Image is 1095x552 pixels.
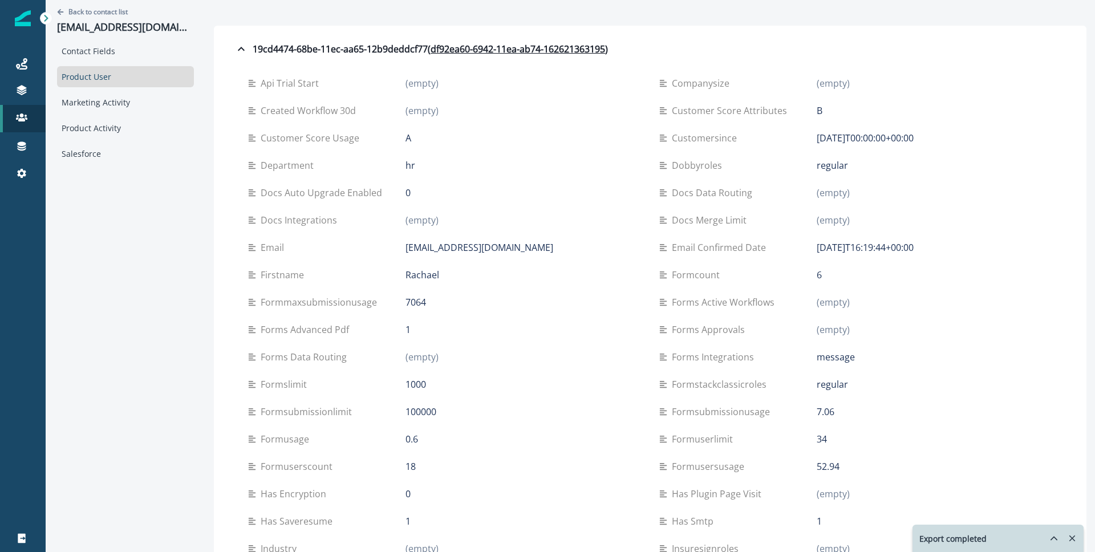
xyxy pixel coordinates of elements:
[15,10,31,26] img: Inflection
[605,42,608,56] p: )
[672,241,770,254] p: Email confirmed date
[405,268,439,282] p: Rachael
[225,38,1075,60] button: 19cd4474-68be-11ec-aa65-12b9deddcf77(df92ea60-6942-11ea-ab74-162621363195)
[672,186,757,200] p: Docs data routing
[261,378,311,391] p: Formslimit
[405,104,439,117] p: (empty)
[1036,525,1058,551] button: hide-exports
[405,159,415,172] p: hr
[405,295,426,309] p: 7064
[817,405,834,419] p: 7.06
[405,514,411,528] p: 1
[817,323,850,336] p: (empty)
[261,350,351,364] p: Forms data routing
[261,131,364,145] p: Customer score usage
[817,186,850,200] p: (empty)
[428,42,431,56] p: (
[672,268,724,282] p: Formcount
[431,42,605,56] u: df92ea60-6942-11ea-ab74-162621363195
[261,460,337,473] p: Formuserscount
[817,159,848,172] p: regular
[672,323,749,336] p: Forms approvals
[405,350,439,364] p: (empty)
[672,460,749,473] p: Formusersusage
[672,213,751,227] p: Docs merge limit
[261,76,323,90] p: Api trial start
[261,241,289,254] p: Email
[817,131,914,145] p: [DATE]T00:00:00+00:00
[261,487,331,501] p: Has encryption
[57,40,194,62] div: Contact Fields
[405,131,411,145] p: A
[57,117,194,139] div: Product Activity
[672,295,779,309] p: Forms active workflows
[57,21,194,34] p: [EMAIL_ADDRESS][DOMAIN_NAME]
[817,104,822,117] p: B
[405,186,411,200] p: 0
[405,460,416,473] p: 18
[405,487,411,501] p: 0
[817,213,850,227] p: (empty)
[261,159,318,172] p: Department
[57,66,194,87] div: Product User
[405,241,553,254] p: [EMAIL_ADDRESS][DOMAIN_NAME]
[919,533,987,545] p: Export completed
[817,76,850,90] p: (empty)
[261,104,360,117] p: Created workflow 30d
[817,295,850,309] p: (empty)
[405,76,439,90] p: (empty)
[817,350,855,364] p: message
[405,323,411,336] p: 1
[817,268,822,282] p: 6
[261,405,356,419] p: Formsubmissionlimit
[405,432,418,446] p: 0.6
[817,487,850,501] p: (empty)
[261,514,337,528] p: Has saveresume
[672,131,741,145] p: Customersince
[672,432,737,446] p: Formuserlimit
[672,487,766,501] p: Has plugin page visit
[1063,530,1081,547] button: Remove-exports
[261,432,314,446] p: Formusage
[672,405,774,419] p: Formsubmissionusage
[817,241,914,254] p: [DATE]T16:19:44+00:00
[405,213,439,227] p: (empty)
[817,514,822,528] p: 1
[672,104,792,117] p: Customer score attributes
[817,378,848,391] p: regular
[57,143,194,164] div: Salesforce
[261,295,382,309] p: Formmaxsubmissionusage
[57,7,128,17] button: Go back
[672,350,759,364] p: Forms integrations
[672,378,771,391] p: Formstackclassicroles
[405,378,426,391] p: 1000
[261,268,309,282] p: Firstname
[672,159,727,172] p: Dobbyroles
[261,323,354,336] p: Forms advanced pdf
[1045,530,1063,547] button: hide-exports
[672,76,734,90] p: Companysize
[261,213,342,227] p: Docs integrations
[817,432,827,446] p: 34
[68,7,128,17] p: Back to contact list
[672,514,718,528] p: Has smtp
[817,460,839,473] p: 52.94
[405,405,436,419] p: 100000
[261,186,387,200] p: Docs auto upgrade enabled
[234,42,608,56] div: 19cd4474-68be-11ec-aa65-12b9deddcf77
[57,92,194,113] div: Marketing Activity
